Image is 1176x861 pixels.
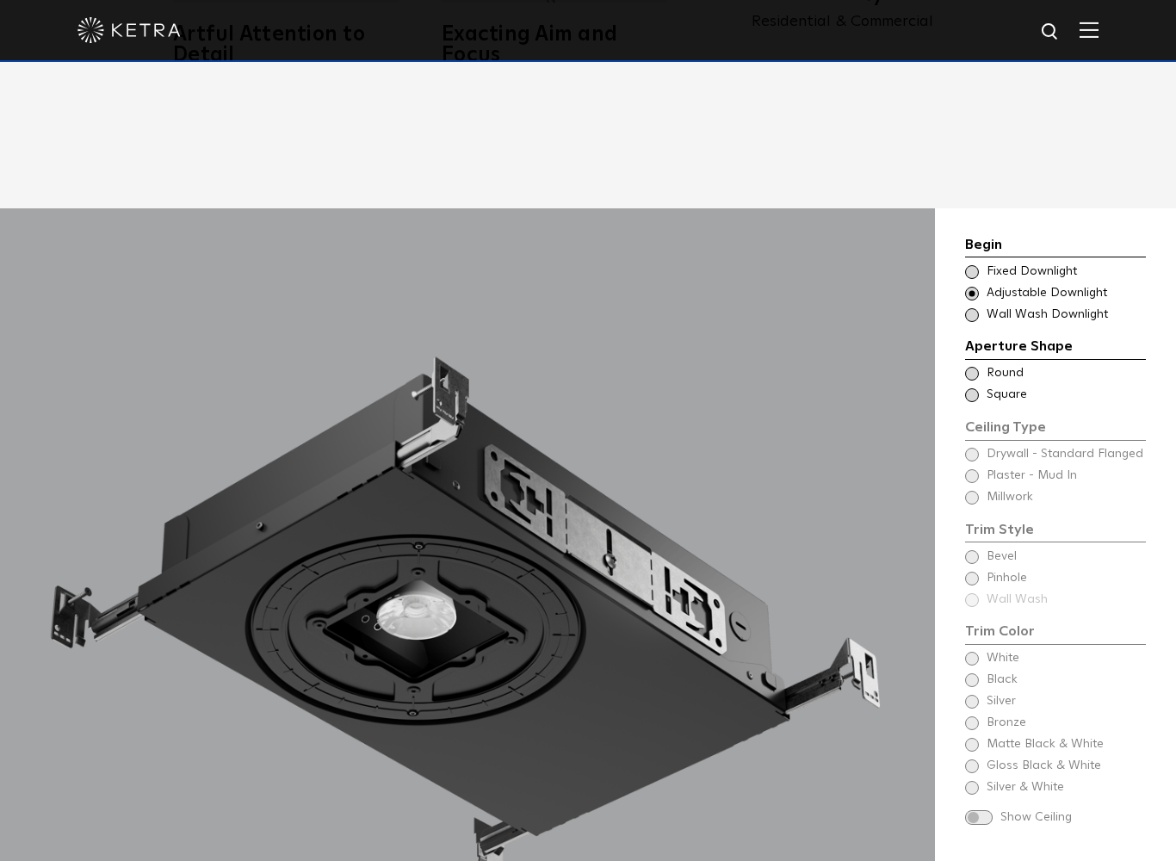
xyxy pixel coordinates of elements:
span: Show Ceiling [1000,809,1146,827]
img: Hamburger%20Nav.svg [1080,22,1099,38]
img: search icon [1040,22,1061,43]
span: Adjustable Downlight [987,285,1144,302]
div: Aperture Shape [965,336,1146,360]
img: ketra-logo-2019-white [77,17,181,43]
span: Round [987,365,1144,382]
span: Fixed Downlight [987,263,1144,281]
div: Begin [965,234,1146,258]
span: Wall Wash Downlight [987,307,1144,324]
span: Square [987,387,1144,404]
